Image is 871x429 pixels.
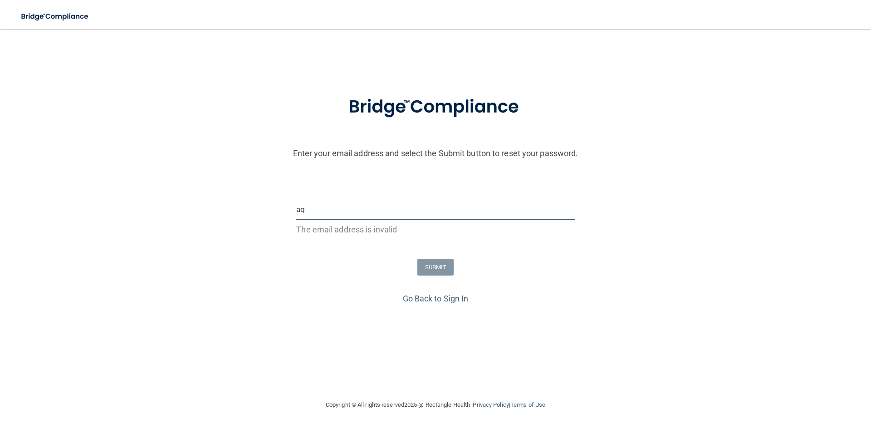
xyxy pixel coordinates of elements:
[403,294,469,303] a: Go Back to Sign In
[296,222,574,237] p: The email address is invalid
[510,401,545,408] a: Terms of Use
[473,401,509,408] a: Privacy Policy
[330,84,541,131] img: bridge_compliance_login_screen.278c3ca4.svg
[270,390,601,419] div: Copyright © All rights reserved 2025 @ Rectangle Health | |
[14,7,97,26] img: bridge_compliance_login_screen.278c3ca4.svg
[417,259,454,276] button: SUBMIT
[296,199,574,220] input: Email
